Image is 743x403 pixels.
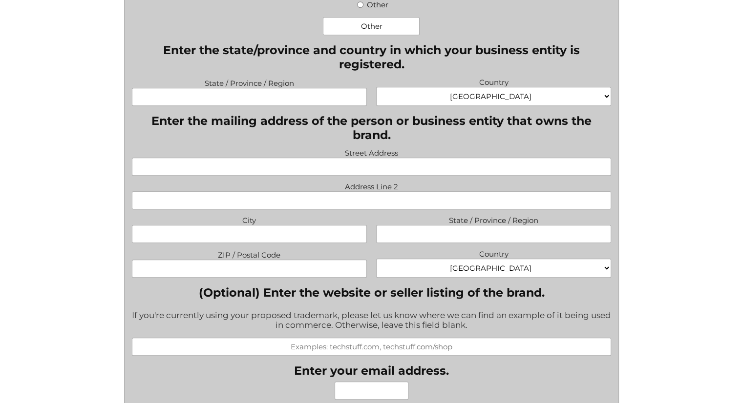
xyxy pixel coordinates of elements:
[132,338,611,356] input: Examples: techstuff.com, techstuff.com/shop
[376,213,611,225] label: State / Province / Region
[376,247,611,259] label: Country
[132,304,611,338] div: If you're currently using your proposed trademark, please let us know where we can find an exampl...
[132,43,611,71] legend: Enter the state/province and country in which your business entity is registered.
[294,363,449,378] label: Enter your email address.
[132,146,611,158] label: Street Address
[323,17,420,35] input: Other Choice, please specify
[132,180,611,191] label: Address Line 2
[132,248,367,260] label: ZIP / Postal Code
[132,285,611,300] label: (Optional) Enter the website or seller listing of the brand.
[132,213,367,225] label: City
[376,75,611,87] label: Country
[132,114,611,142] legend: Enter the mailing address of the person or business entity that owns the brand.
[132,76,367,88] label: State / Province / Region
